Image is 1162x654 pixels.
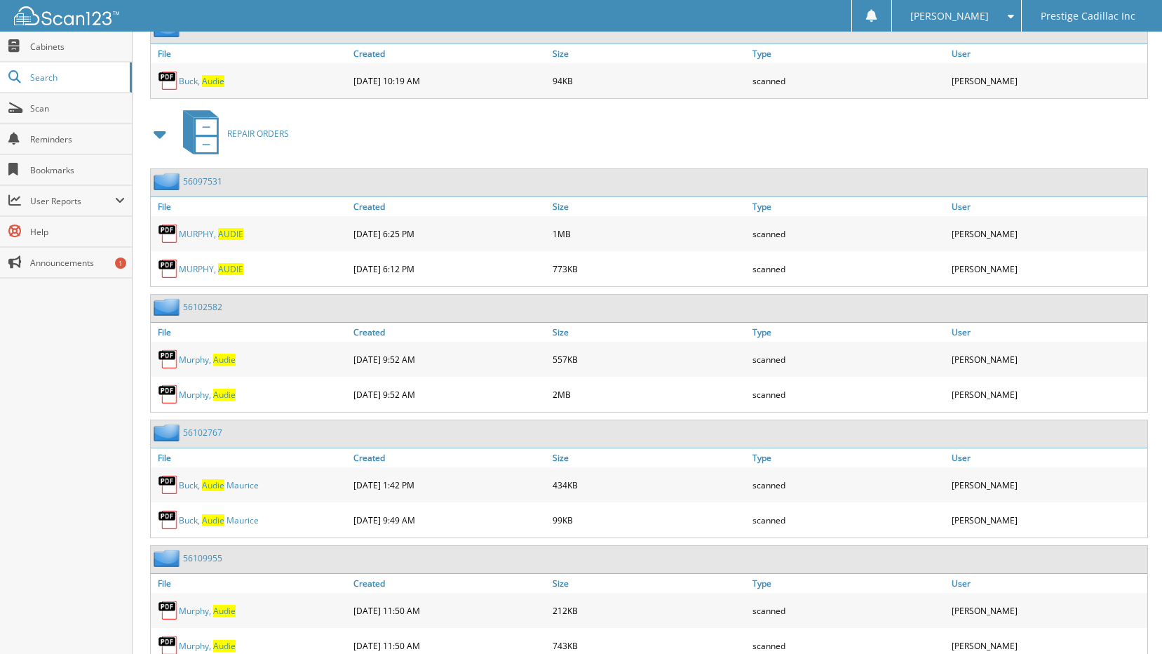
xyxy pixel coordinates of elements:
[549,345,748,373] div: 557KB
[202,75,224,87] span: A u d i e
[948,506,1147,534] div: [PERSON_NAME]
[948,44,1147,63] a: User
[179,389,236,401] a: Murphy, Audie
[151,574,350,593] a: File
[350,323,549,342] a: Created
[30,102,125,114] span: Scan
[213,389,236,401] span: A u d i e
[948,345,1147,373] div: [PERSON_NAME]
[183,552,222,564] a: 56109955
[749,220,948,248] div: scanned
[749,506,948,534] div: scanned
[213,354,236,366] span: A u d i e
[213,640,236,652] span: A u d i e
[30,72,123,84] span: Search
[350,220,549,248] div: [DATE] 6:25 PM
[749,448,948,467] a: Type
[749,345,948,373] div: scanned
[179,479,259,491] a: Buck, Audie Maurice
[948,380,1147,408] div: [PERSON_NAME]
[749,67,948,95] div: scanned
[183,175,222,187] a: 56097531
[549,323,748,342] a: Size
[179,263,243,275] a: MURPHY, AUDIE
[948,448,1147,467] a: User
[350,471,549,499] div: [DATE] 1:42 PM
[183,301,222,313] a: 56102582
[202,479,224,491] span: A u d i e
[948,197,1147,216] a: User
[158,509,179,530] img: PDF.png
[179,605,236,617] a: Murphy, Audie
[948,220,1147,248] div: [PERSON_NAME]
[350,596,549,625] div: [DATE] 11:50 AM
[749,596,948,625] div: scanned
[948,255,1147,283] div: [PERSON_NAME]
[158,349,179,370] img: PDF.png
[30,41,125,53] span: Cabinets
[158,474,179,495] img: PDF.png
[350,345,549,373] div: [DATE] 9:52 AM
[549,506,748,534] div: 99KB
[948,574,1147,593] a: User
[549,574,748,593] a: Size
[749,471,948,499] div: scanned
[158,223,179,244] img: PDF.png
[549,448,748,467] a: Size
[183,427,222,439] a: 56102767
[749,44,948,63] a: Type
[30,164,125,176] span: Bookmarks
[154,424,183,441] img: folder2.png
[948,67,1147,95] div: [PERSON_NAME]
[30,133,125,145] span: Reminders
[227,128,289,140] span: R E P A I R O R D E R S
[179,640,236,652] a: Murphy, Audie
[154,549,183,567] img: folder2.png
[179,514,259,526] a: Buck, Audie Maurice
[350,44,549,63] a: Created
[158,600,179,621] img: PDF.png
[350,380,549,408] div: [DATE] 9:52 AM
[350,197,549,216] a: Created
[749,574,948,593] a: Type
[749,255,948,283] div: scanned
[948,596,1147,625] div: [PERSON_NAME]
[154,298,183,316] img: folder2.png
[350,448,549,467] a: Created
[30,226,125,238] span: Help
[158,384,179,405] img: PDF.png
[549,255,748,283] div: 773KB
[218,263,243,275] span: A U D I E
[175,106,289,161] a: REPAIR ORDERS
[749,323,948,342] a: Type
[549,380,748,408] div: 2MB
[948,471,1147,499] div: [PERSON_NAME]
[749,197,948,216] a: Type
[910,12,989,20] span: [PERSON_NAME]
[350,506,549,534] div: [DATE] 9:49 AM
[179,228,243,240] a: MURPHY, AUDIE
[749,380,948,408] div: scanned
[218,228,243,240] span: A U D I E
[202,514,224,526] span: A u d i e
[549,67,748,95] div: 94KB
[179,75,224,87] a: Buck, Audie
[549,44,748,63] a: Size
[115,258,126,269] div: 1
[179,354,236,366] a: Murphy, Audie
[151,44,350,63] a: File
[30,195,115,207] span: User Reports
[154,173,183,190] img: folder2.png
[350,255,549,283] div: [DATE] 6:12 PM
[14,6,119,25] img: scan123-logo-white.svg
[549,197,748,216] a: Size
[549,471,748,499] div: 434KB
[549,596,748,625] div: 212KB
[350,67,549,95] div: [DATE] 10:19 AM
[30,257,125,269] span: Announcements
[158,258,179,279] img: PDF.png
[151,197,350,216] a: File
[1041,12,1135,20] span: Prestige Cadillac Inc
[213,605,236,617] span: A u d i e
[158,70,179,91] img: PDF.png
